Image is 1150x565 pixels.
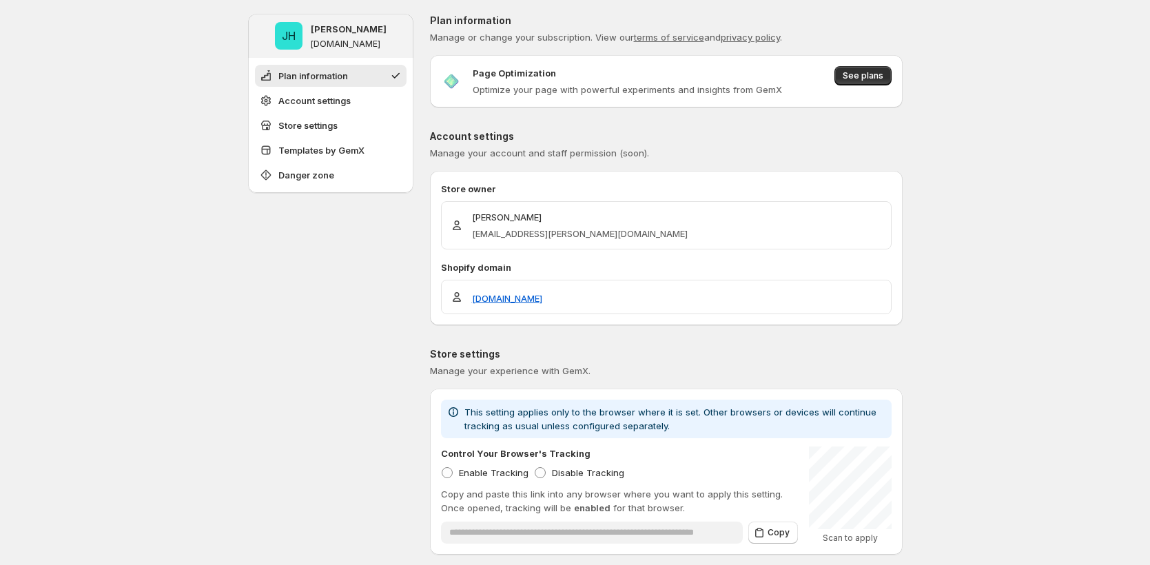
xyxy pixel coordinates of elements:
[255,90,407,112] button: Account settings
[278,94,351,107] span: Account settings
[472,210,688,224] p: [PERSON_NAME]
[472,291,542,305] a: [DOMAIN_NAME]
[748,522,798,544] button: Copy
[278,69,348,83] span: Plan information
[311,22,387,36] p: [PERSON_NAME]
[430,130,903,143] p: Account settings
[430,32,782,43] span: Manage or change your subscription. View our and .
[430,147,649,158] span: Manage your account and staff permission (soon).
[552,467,624,478] span: Disable Tracking
[459,467,528,478] span: Enable Tracking
[464,407,876,431] span: This setting applies only to the browser where it is set. Other browsers or devices will continue...
[430,365,591,376] span: Manage your experience with GemX.
[282,29,296,43] text: JH
[472,227,688,240] p: [EMAIL_ADDRESS][PERSON_NAME][DOMAIN_NAME]
[473,83,782,96] p: Optimize your page with powerful experiments and insights from GemX
[255,164,407,186] button: Danger zone
[441,71,462,92] img: Page Optimization
[430,14,903,28] p: Plan information
[275,22,302,50] span: Jena Hoang
[255,139,407,161] button: Templates by GemX
[721,32,780,43] a: privacy policy
[311,39,380,50] p: [DOMAIN_NAME]
[473,66,556,80] p: Page Optimization
[441,487,798,515] p: Copy and paste this link into any browser where you want to apply this setting. Once opened, trac...
[278,119,338,132] span: Store settings
[441,260,892,274] p: Shopify domain
[278,168,334,182] span: Danger zone
[634,32,704,43] a: terms of service
[809,533,892,544] p: Scan to apply
[278,143,364,157] span: Templates by GemX
[430,347,903,361] p: Store settings
[574,502,610,513] span: enabled
[255,114,407,136] button: Store settings
[441,182,892,196] p: Store owner
[441,446,591,460] p: Control Your Browser's Tracking
[768,527,790,538] span: Copy
[834,66,892,85] button: See plans
[843,70,883,81] span: See plans
[255,65,407,87] button: Plan information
